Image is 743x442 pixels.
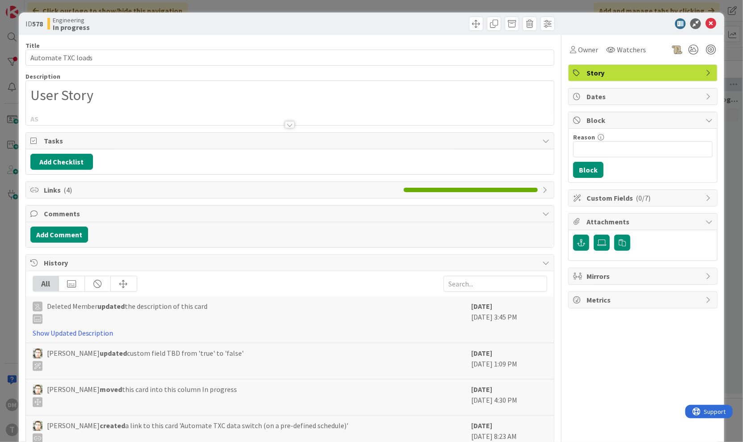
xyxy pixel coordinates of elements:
[587,193,701,203] span: Custom Fields
[44,135,538,146] span: Tasks
[98,302,125,311] b: updated
[100,385,122,394] b: moved
[19,1,41,12] span: Support
[33,349,42,358] img: VD
[471,302,492,311] b: [DATE]
[32,19,43,28] b: 578
[33,385,42,395] img: VD
[471,421,492,430] b: [DATE]
[44,208,538,219] span: Comments
[30,87,550,104] h1: User Story
[33,276,59,291] div: All
[587,295,701,305] span: Metrics
[25,50,555,66] input: type card name here...
[25,42,40,50] label: Title
[471,349,492,358] b: [DATE]
[63,185,72,194] span: ( 4 )
[100,421,126,430] b: created
[47,348,244,371] span: [PERSON_NAME] custom field TBD from 'true' to 'false'
[443,276,547,292] input: Search...
[25,18,43,29] span: ID
[25,72,60,80] span: Description
[578,44,598,55] span: Owner
[47,301,208,324] span: Deleted Member the description of this card
[471,385,492,394] b: [DATE]
[33,421,42,431] img: VD
[33,328,114,337] a: Show Updated Description
[471,348,547,375] div: [DATE] 1:09 PM
[573,162,604,178] button: Block
[587,216,701,227] span: Attachments
[587,67,701,78] span: Story
[44,257,538,268] span: History
[100,349,127,358] b: updated
[47,384,237,407] span: [PERSON_NAME] this card into this column In progress
[30,154,93,170] button: Add Checklist
[44,185,400,195] span: Links
[636,194,650,202] span: ( 0/7 )
[587,115,701,126] span: Block
[30,227,88,243] button: Add Comment
[617,44,646,55] span: Watchers
[53,17,90,24] span: Engineering
[587,91,701,102] span: Dates
[471,301,547,338] div: [DATE] 3:45 PM
[53,24,90,31] b: In progress
[471,384,547,411] div: [DATE] 4:30 PM
[587,271,701,282] span: Mirrors
[573,133,595,141] label: Reason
